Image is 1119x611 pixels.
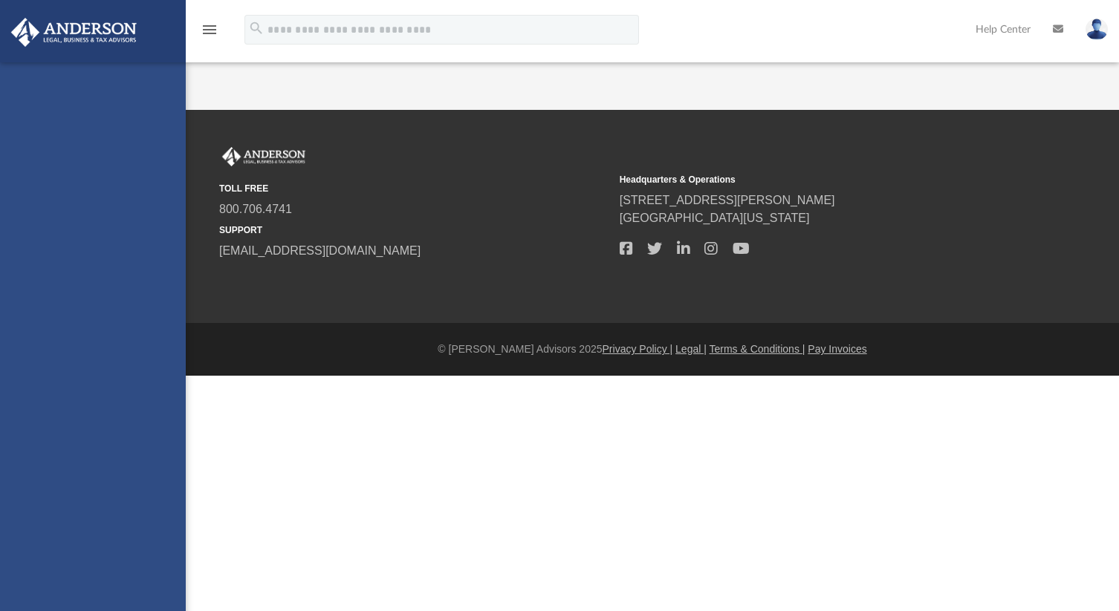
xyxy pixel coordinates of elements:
a: Legal | [675,343,707,355]
small: Headquarters & Operations [620,173,1010,186]
a: [GEOGRAPHIC_DATA][US_STATE] [620,212,810,224]
a: menu [201,28,218,39]
a: [STREET_ADDRESS][PERSON_NAME] [620,194,835,206]
small: SUPPORT [219,223,609,237]
a: [EMAIL_ADDRESS][DOMAIN_NAME] [219,244,421,257]
a: 800.706.4741 [219,203,292,215]
div: © [PERSON_NAME] Advisors 2025 [186,342,1119,357]
img: User Pic [1086,19,1108,40]
a: Terms & Conditions | [710,343,805,355]
i: search [248,20,265,36]
img: Anderson Advisors Platinum Portal [7,18,141,47]
a: Privacy Policy | [603,343,673,355]
img: Anderson Advisors Platinum Portal [219,147,308,166]
small: TOLL FREE [219,182,609,195]
i: menu [201,21,218,39]
a: Pay Invoices [808,343,866,355]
